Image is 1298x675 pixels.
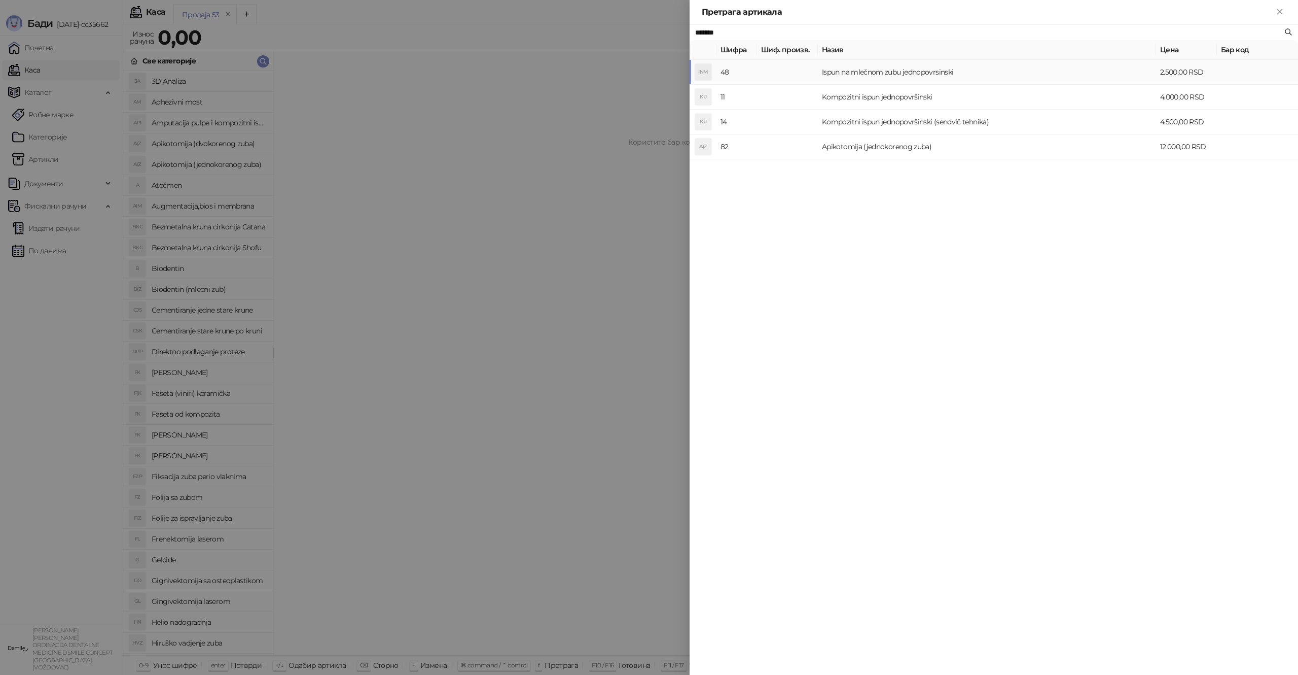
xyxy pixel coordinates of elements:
th: Цена [1156,40,1217,60]
div: KIJ [695,114,711,130]
td: 12.000,00 RSD [1156,134,1217,159]
td: 11 [716,85,757,110]
td: Kompozitni ispun jednopovršinski [818,85,1156,110]
th: Шиф. произв. [757,40,818,60]
td: 2.500,00 RSD [1156,60,1217,85]
div: KIJ [695,89,711,105]
td: Kompozitni ispun jednopovršinski (sendvič tehnika) [818,110,1156,134]
th: Шифра [716,40,757,60]
td: 4.000,00 RSD [1156,85,1217,110]
td: 14 [716,110,757,134]
td: 82 [716,134,757,159]
th: Бар код [1217,40,1298,60]
td: Apikotomija (jednokorenog zuba) [818,134,1156,159]
th: Назив [818,40,1156,60]
button: Close [1274,6,1286,18]
td: 48 [716,60,757,85]
div: Претрага артикала [702,6,1274,18]
td: 4.500,00 RSD [1156,110,1217,134]
div: A(Z [695,139,711,155]
td: Ispun na mlečnom zubu jednopovrsinski [818,60,1156,85]
div: INM [695,64,711,80]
